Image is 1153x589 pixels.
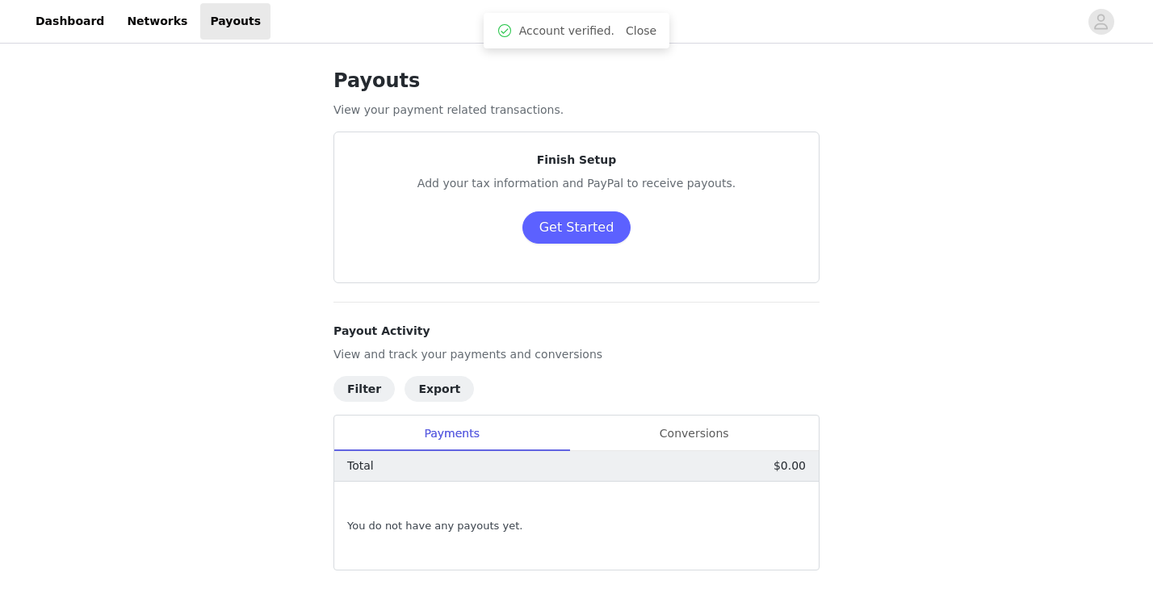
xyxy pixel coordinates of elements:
p: View and track your payments and conversions [333,346,820,363]
div: Conversions [569,416,819,452]
p: $0.00 [774,457,806,474]
p: View your payment related transactions. [333,102,820,119]
a: Payouts [200,3,270,40]
h1: Payouts [333,66,820,95]
p: Add your tax information and PayPal to receive payouts. [354,175,799,192]
a: Close [626,24,656,37]
h4: Payout Activity [333,323,820,340]
button: Export [405,376,474,402]
span: Account verified. [519,23,614,40]
a: Dashboard [26,3,114,40]
a: Networks [117,3,197,40]
span: You do not have any payouts yet. [347,518,522,534]
button: Get Started [522,211,631,244]
p: Total [347,457,374,474]
p: Finish Setup [354,152,799,169]
div: Payments [334,416,569,452]
button: Filter [333,376,395,402]
div: avatar [1093,9,1109,35]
